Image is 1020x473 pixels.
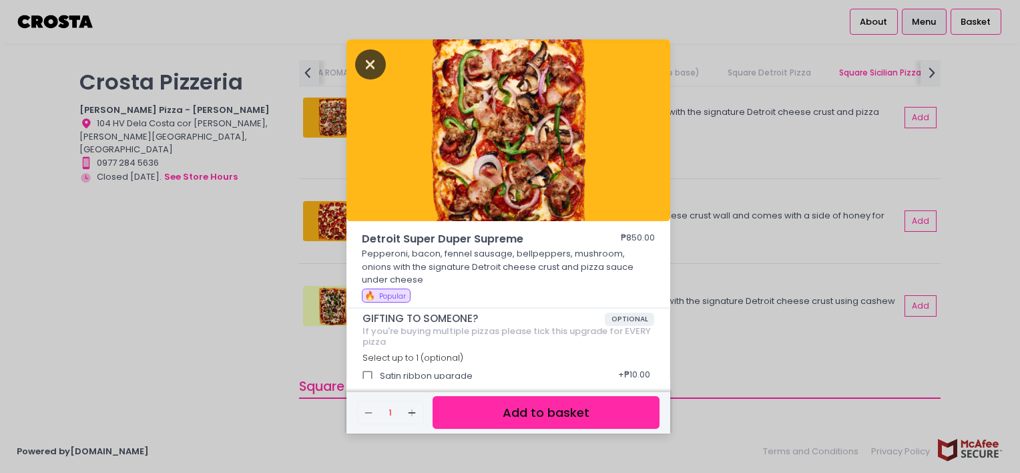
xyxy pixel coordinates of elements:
button: Close [355,57,386,70]
span: GIFTING TO SOMEONE? [362,313,605,325]
div: If you're buying multiple pizzas please tick this upgrade for EVERY pizza [362,326,655,347]
span: 🔥 [364,289,375,302]
span: Popular [379,291,406,301]
div: + ₱10.00 [613,363,654,389]
p: Pepperoni, bacon, fennel sausage, bellpeppers, mushroom, onions with the signature Detroit cheese... [362,247,656,287]
button: Add to basket [433,396,660,429]
img: Detroit Super Duper Supreme [346,39,670,221]
span: OPTIONAL [605,313,655,326]
div: ₱850.00 [621,231,655,247]
span: Select up to 1 (optional) [362,352,463,363]
span: Detroit Super Duper Supreme [362,231,582,247]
